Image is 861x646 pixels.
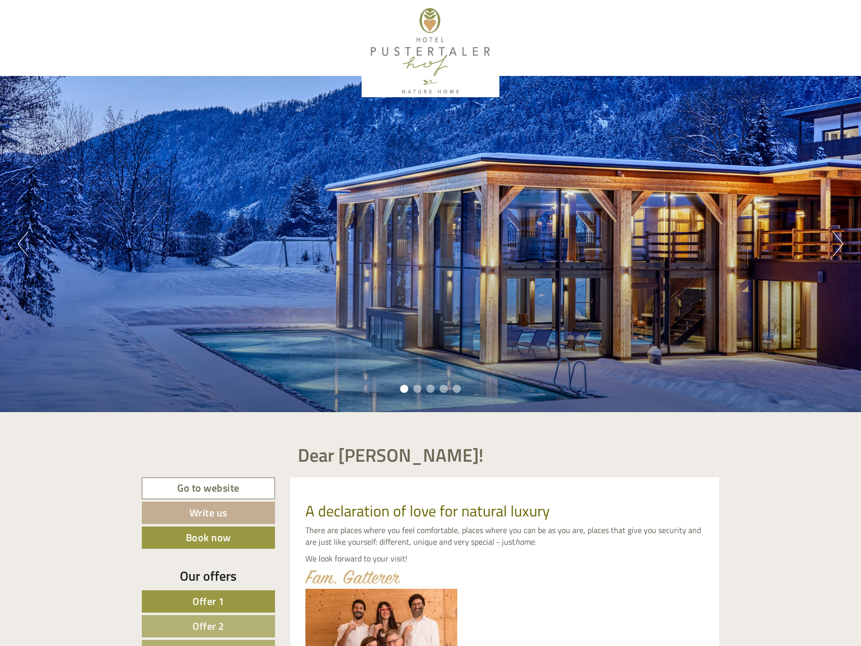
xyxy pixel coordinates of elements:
[142,567,275,585] div: Our offers
[305,570,400,584] img: image
[192,618,224,634] span: Offer 2
[298,445,484,465] h1: Dear [PERSON_NAME]!
[142,527,275,549] a: Book now
[305,553,705,564] p: We look forward to your visit!
[142,502,275,524] a: Write us
[142,477,275,499] a: Go to website
[305,499,550,522] span: A declaration of love for natural luxury
[833,231,843,257] button: Next
[18,231,28,257] button: Previous
[515,536,534,548] em: home
[192,593,224,609] span: Offer 1
[305,524,705,548] p: There are places where you feel comfortable, places where you can be as you are, places that give...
